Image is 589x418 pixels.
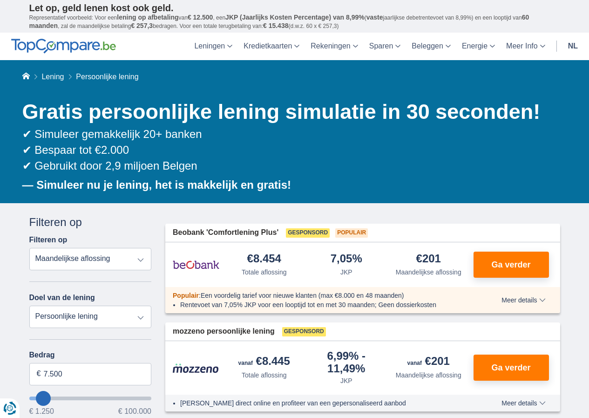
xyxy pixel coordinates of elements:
[501,33,551,60] a: Meer Info
[396,267,461,277] div: Maandelijkse aflossing
[474,355,549,381] button: Ga verder
[37,369,41,379] span: €
[491,260,530,269] span: Ga verder
[131,22,153,29] span: € 257,3
[263,22,289,29] span: € 15.438
[340,376,352,385] div: JKP
[247,253,281,266] div: €8.454
[474,252,549,278] button: Ga verder
[238,356,290,369] div: €8.445
[201,292,404,299] span: Een voordelig tarief voor nieuwe klanten (max €8.000 en 48 maanden)
[173,363,219,373] img: product.pl.alt Mozzeno
[22,97,560,126] h1: Gratis persoonlijke lening simulatie in 30 seconden!
[29,236,68,244] label: Filteren op
[406,33,456,60] a: Beleggen
[29,214,152,230] div: Filteren op
[29,2,560,14] p: Let op, geld lenen kost ook geld.
[117,14,178,21] span: lening op afbetaling
[173,292,199,299] span: Populair
[173,227,278,238] span: Beobank 'Comfortlening Plus'
[165,291,475,300] div: :
[331,253,362,266] div: 7,05%
[501,297,545,303] span: Meer details
[41,73,64,81] a: Lening
[180,300,467,309] li: Rentevoet van 7,05% JKP voor een looptijd tot en met 30 maanden; Geen dossierkosten
[282,327,326,336] span: Gesponsord
[456,33,501,60] a: Energie
[11,39,116,54] img: TopCompare
[76,73,138,81] span: Persoonlijke lening
[407,356,450,369] div: €201
[501,400,545,406] span: Meer details
[335,228,368,238] span: Populair
[188,14,213,21] span: € 12.500
[309,350,384,374] div: 6,99%
[29,408,54,415] span: € 1.250
[242,267,287,277] div: Totale aflossing
[286,228,330,238] span: Gesponsord
[118,408,151,415] span: € 100.000
[242,370,287,380] div: Totale aflossing
[494,296,552,304] button: Meer details
[180,398,467,408] li: [PERSON_NAME] direct online en profiteer van een gepersonaliseerd aanbod
[416,253,441,266] div: €201
[29,397,152,400] input: wantToBorrow
[173,253,219,276] img: product.pl.alt Beobank
[364,33,406,60] a: Sparen
[238,33,305,60] a: Kredietkaarten
[22,126,560,174] div: ✔ Simuleer gemakkelijk 20+ banken ✔ Bespaar tot €2.000 ✔ Gebruikt door 2,9 miljoen Belgen
[22,178,291,191] b: — Simuleer nu je lening, het is makkelijk en gratis!
[22,73,30,81] a: Home
[366,14,383,21] span: vaste
[225,14,365,21] span: JKP (Jaarlijks Kosten Percentage) van 8,99%
[491,363,530,372] span: Ga verder
[173,326,275,337] span: mozzeno persoonlijke lening
[305,33,363,60] a: Rekeningen
[562,33,583,60] a: nl
[29,14,529,29] span: 60 maanden
[29,14,560,30] p: Representatief voorbeeld: Voor een van , een ( jaarlijkse debetrentevoet van 8,99%) en een loopti...
[494,399,552,407] button: Meer details
[189,33,238,60] a: Leningen
[29,294,95,302] label: Doel van de lening
[340,267,352,277] div: JKP
[396,370,461,380] div: Maandelijkse aflossing
[29,351,152,359] label: Bedrag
